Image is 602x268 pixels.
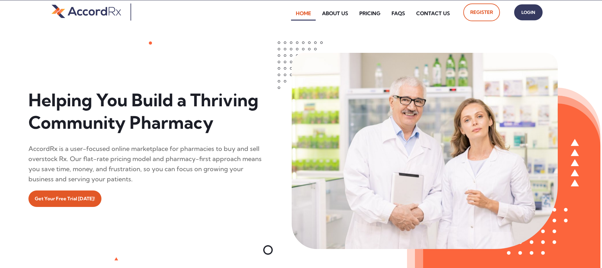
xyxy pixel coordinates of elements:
a: Get Your Free Trial [DATE]! [28,190,101,207]
h1: Helping You Build a Thriving Community Pharmacy [28,89,263,134]
a: Register [463,3,500,21]
a: Pricing [355,6,385,21]
img: default-logo [52,3,121,19]
span: Get Your Free Trial [DATE]! [35,194,95,204]
a: FAQs [387,6,410,21]
span: Register [470,7,493,17]
a: Login [514,4,543,21]
a: About Us [317,6,353,21]
a: Contact Us [411,6,455,21]
a: Home [291,6,316,21]
span: Login [520,8,536,17]
div: AccordRx is a user-focused online marketplace for pharmacies to buy and sell overstock Rx. Our fl... [28,144,263,184]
